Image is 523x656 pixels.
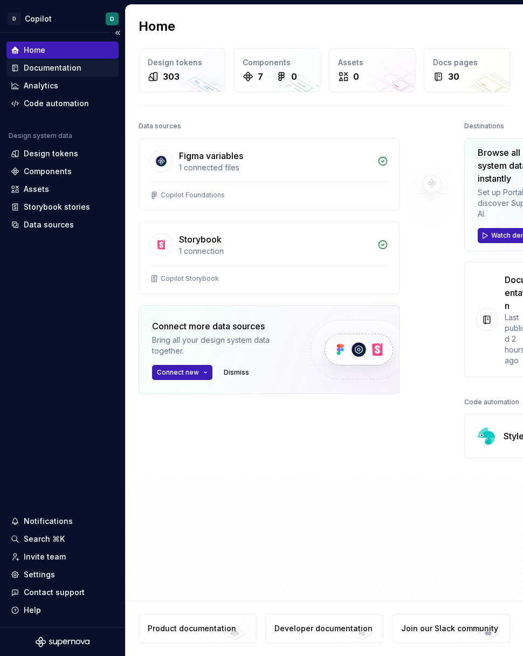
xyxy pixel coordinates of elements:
div: Code automation [24,98,89,109]
div: 0 [291,70,297,83]
button: DCopilotD [2,7,123,30]
button: Connect new [152,365,212,380]
a: Components70 [233,48,320,92]
div: Documentation [24,63,81,73]
div: Storybook [179,233,222,246]
div: Design tokens [148,57,216,68]
button: Collapse sidebar [110,25,125,40]
div: 0 [353,70,359,83]
div: Developer documentation [274,623,373,634]
div: Destinations [464,119,504,134]
a: Developer documentation [265,614,383,643]
a: Design tokens303 [139,48,225,92]
a: Assets0 [329,48,415,92]
div: Settings [24,569,55,580]
div: Assets [338,57,406,68]
a: Design tokens [6,145,119,162]
div: Docs pages [433,57,501,68]
button: Contact support [6,584,119,601]
button: Notifications [6,513,119,530]
div: D [8,12,20,25]
a: Settings [6,566,119,583]
div: Search ⌘K [24,534,65,544]
div: 7 [258,70,263,83]
button: Search ⌘K [6,530,119,548]
div: Design system data [9,132,72,140]
a: Docs pages30 [424,48,510,92]
svg: Supernova Logo [36,637,90,647]
div: Contact support [24,587,85,598]
div: Notifications [24,516,73,527]
span: Dismiss [224,368,249,377]
div: Data sources [139,119,181,134]
button: Help [6,602,119,619]
a: Data sources [6,216,119,233]
div: Analytics [24,80,58,91]
a: Assets [6,181,119,198]
div: Bring all your design system data together. [152,335,292,356]
div: 1 connected files [179,162,371,173]
div: Components [243,57,311,68]
div: Copilot [25,13,52,24]
a: Product documentation [139,614,257,643]
a: Storybook stories [6,198,119,216]
div: 303 [163,70,180,83]
a: Code automation [6,95,119,112]
h2: Home [139,18,175,35]
div: Join our Slack community [401,623,498,634]
span: Connect new [157,368,199,377]
div: Code automation [464,395,519,410]
a: Invite team [6,548,119,565]
a: Join our Slack community [392,614,510,643]
div: Figma variables [179,149,243,162]
button: Dismiss [219,365,254,380]
a: Home [6,42,119,59]
div: Design tokens [24,148,78,159]
div: Copilot Storybook [161,274,219,283]
div: Data sources [24,219,74,230]
div: D [110,15,114,23]
a: Storybook1 connectionCopilot Storybook [139,222,400,294]
div: Connect more data sources [152,320,292,333]
div: 30 [448,70,459,83]
div: Copilot Foundations [161,191,225,199]
div: Storybook stories [24,202,90,212]
div: Components [24,166,72,177]
div: Help [24,605,41,616]
div: Product documentation [148,623,236,634]
a: Documentation [6,59,119,77]
div: Invite team [24,551,66,562]
a: Components [6,163,119,180]
div: 1 connection [179,246,371,257]
a: Figma variables1 connected filesCopilot Foundations [139,138,400,211]
div: Assets [24,184,49,195]
div: Home [24,45,45,56]
a: Analytics [6,77,119,94]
